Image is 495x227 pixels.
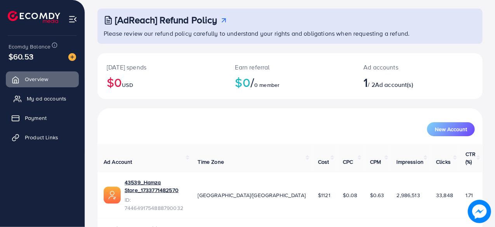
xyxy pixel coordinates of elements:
span: New Account [435,126,467,132]
h2: / 2 [363,75,441,90]
a: Product Links [6,130,79,145]
img: ic-ads-acc.e4c84228.svg [104,187,121,204]
span: Payment [25,114,47,122]
button: New Account [427,122,475,136]
p: Ad accounts [363,62,441,72]
a: Overview [6,71,79,87]
span: ID: 7446491754888790032 [125,196,186,212]
img: image [468,200,491,223]
span: Product Links [25,133,58,141]
span: 1 [363,73,368,91]
span: Time Zone [198,158,224,166]
img: image [68,53,76,61]
h2: $0 [107,75,217,90]
h2: $0 [235,75,345,90]
span: Cost [318,158,329,166]
p: [DATE] spends [107,62,217,72]
span: Ad Account [104,158,132,166]
span: Clicks [436,158,451,166]
a: Payment [6,110,79,126]
span: 0 member [254,81,280,89]
p: Earn referral [235,62,345,72]
span: CPC [343,158,353,166]
span: / [250,73,254,91]
img: logo [8,11,60,23]
span: Ecomdy Balance [9,43,50,50]
span: My ad accounts [27,95,66,102]
a: 43539_Hamza Store_1733771482570 [125,178,186,194]
p: Please review our refund policy carefully to understand your rights and obligations when requesti... [104,29,478,38]
span: Overview [25,75,48,83]
span: [GEOGRAPHIC_DATA]/[GEOGRAPHIC_DATA] [198,191,306,199]
span: Impression [397,158,424,166]
span: USD [122,81,133,89]
a: My ad accounts [6,91,79,106]
span: $0.08 [343,191,358,199]
span: CTR (%) [465,150,476,166]
span: $0.63 [370,191,384,199]
span: $1121 [318,191,330,199]
span: 1.71 [465,191,473,199]
h3: [AdReach] Refund Policy [115,14,217,26]
span: 33,848 [436,191,453,199]
img: menu [68,15,77,24]
span: $60.53 [9,51,33,62]
span: Ad account(s) [375,80,413,89]
span: CPM [370,158,381,166]
span: 2,986,513 [397,191,420,199]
